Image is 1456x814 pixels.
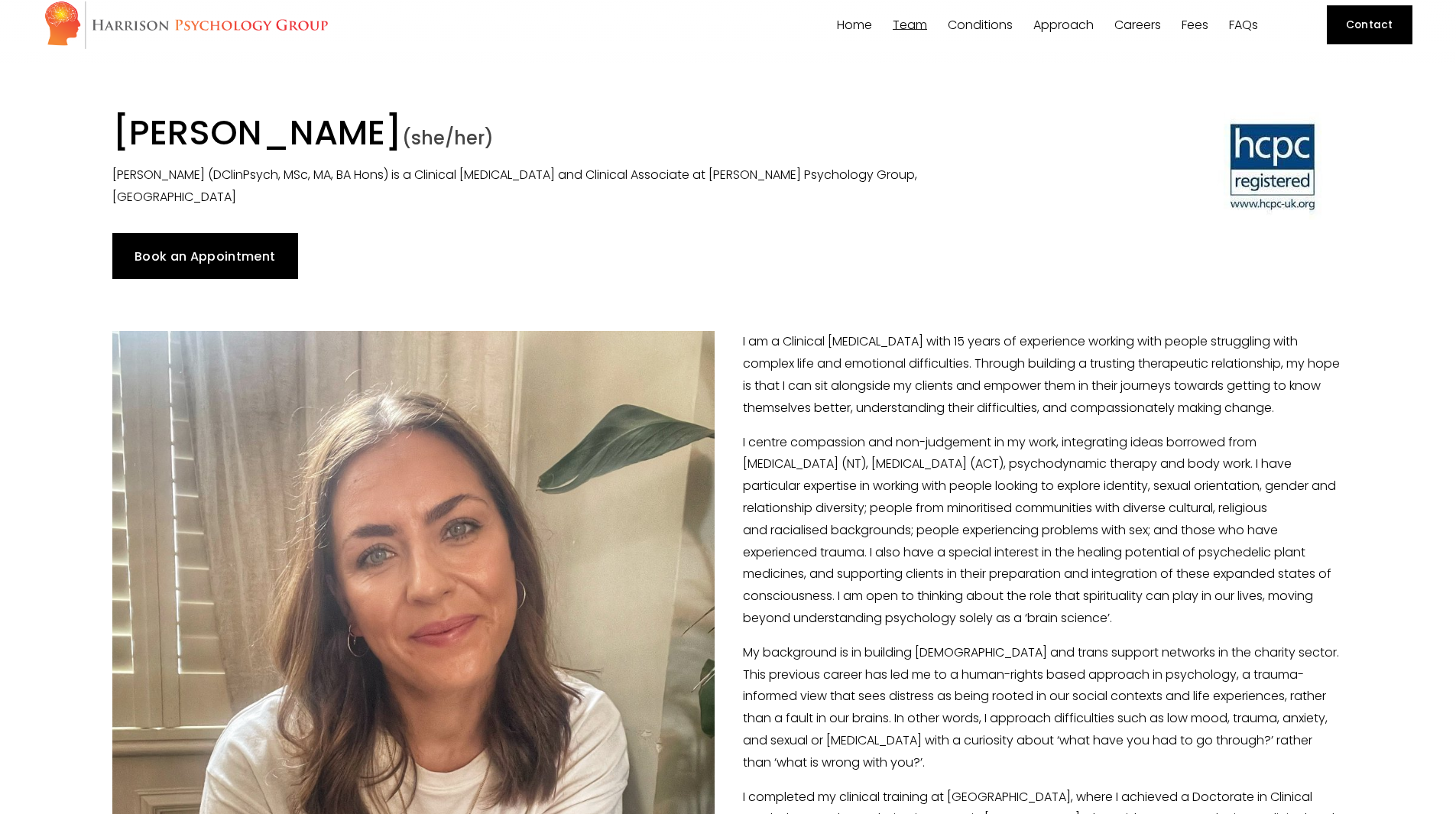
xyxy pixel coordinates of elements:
a: Fees [1182,18,1208,32]
a: Home [837,18,872,32]
a: folder dropdown [1033,18,1094,32]
p: [PERSON_NAME] (DClinPsych, MSc, MA, BA Hons) is a Clinical [MEDICAL_DATA] and Clinical Associate ... [112,164,1030,209]
span: Conditions [948,19,1013,31]
p: My background is in building [DEMOGRAPHIC_DATA] and trans support networks in the charity sector.... [112,642,1344,774]
a: folder dropdown [948,18,1013,32]
a: Careers [1114,18,1161,32]
a: Contact [1327,5,1412,44]
a: Book an Appointment [112,233,298,279]
p: I am a Clinical [MEDICAL_DATA] with 15 years of experience working with people struggling with co... [112,331,1344,419]
a: folder dropdown [893,18,927,32]
span: Approach [1033,19,1094,31]
span: Team [893,19,927,31]
a: FAQs [1229,18,1258,32]
h1: [PERSON_NAME] [112,112,1030,160]
span: (she/her) [402,125,494,151]
p: I centre compassion and non-judgement in my work, integrating ideas borrowed from [MEDICAL_DATA] ... [112,432,1344,630]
